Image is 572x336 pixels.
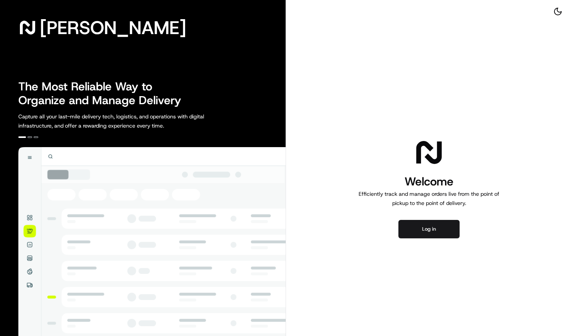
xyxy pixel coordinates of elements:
p: Capture all your last-mile delivery tech, logistics, and operations with digital infrastructure, ... [18,112,239,130]
h2: The Most Reliable Way to Organize and Manage Delivery [18,80,190,107]
h1: Welcome [356,174,502,189]
span: [PERSON_NAME] [40,20,186,35]
button: Log in [398,220,460,238]
p: Efficiently track and manage orders live from the point of pickup to the point of delivery. [356,189,502,208]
